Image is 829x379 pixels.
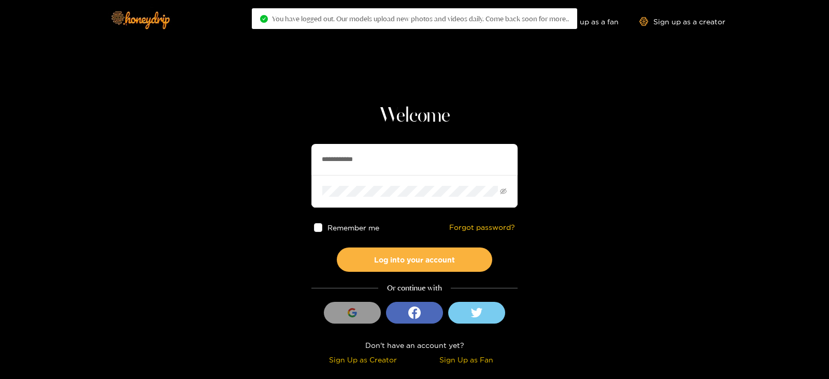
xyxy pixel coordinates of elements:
div: Sign Up as Creator [314,354,412,366]
div: Don't have an account yet? [311,339,518,351]
span: check-circle [260,15,268,23]
div: Sign Up as Fan [417,354,515,366]
button: Log into your account [337,247,492,272]
div: Or continue with [311,282,518,294]
span: Remember me [328,224,380,231]
span: You have logged out. Our models upload new photos and videos daily. Come back soon for more.. [272,14,569,23]
h1: Welcome [311,104,518,128]
a: Forgot password? [449,223,515,232]
a: Sign up as a fan [548,17,619,26]
a: Sign up as a creator [639,17,725,26]
span: eye-invisible [500,188,507,195]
